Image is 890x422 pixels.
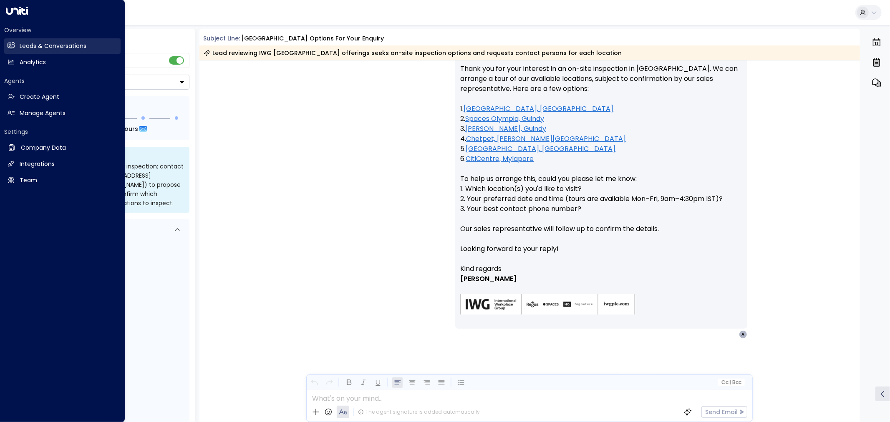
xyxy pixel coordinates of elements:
[460,44,742,264] p: Hi [PERSON_NAME], Thank you for your interest in an on-site inspection in [GEOGRAPHIC_DATA]. We c...
[20,176,37,185] h2: Team
[4,128,121,136] h2: Settings
[20,109,66,118] h2: Manage Agents
[20,42,86,50] h2: Leads & Conversations
[204,34,240,43] span: Subject Line:
[460,264,742,325] div: Signature
[460,294,635,315] img: AIorK4zU2Kz5WUNqa9ifSKC9jFH1hjwenjvh85X70KBOPduETvkeZu4OqG8oPuqbwvp3xfXcMQJCRtwYb-SG
[460,264,502,274] span: Kind regards
[721,379,741,385] span: Cc Bcc
[729,379,731,385] span: |
[4,38,121,54] a: Leads & Conversations
[241,34,384,43] div: [GEOGRAPHIC_DATA] options for your enquiry
[20,160,55,168] h2: Integrations
[739,330,747,339] div: A
[324,377,334,388] button: Redo
[4,26,121,34] h2: Overview
[4,140,121,156] a: Company Data
[21,143,66,152] h2: Company Data
[20,93,59,101] h2: Create Agent
[4,55,121,70] a: Analytics
[4,89,121,105] a: Create Agent
[358,408,480,416] div: The agent signature is added automatically
[466,154,534,164] a: CitiCentre, Mylapore
[466,134,626,144] a: Chetpet, [PERSON_NAME][GEOGRAPHIC_DATA]
[4,105,121,121] a: Manage Agents
[20,58,46,67] h2: Analytics
[464,104,613,114] a: [GEOGRAPHIC_DATA], [GEOGRAPHIC_DATA]
[309,377,320,388] button: Undo
[466,144,615,154] a: [GEOGRAPHIC_DATA], [GEOGRAPHIC_DATA]
[4,156,121,172] a: Integrations
[465,124,546,134] a: [PERSON_NAME], Guindy
[204,49,622,57] div: Lead reviewing IWG [GEOGRAPHIC_DATA] offerings seeks on-site inspection options and requests cont...
[718,379,745,387] button: Cc|Bcc
[4,77,121,85] h2: Agents
[460,274,517,284] span: [PERSON_NAME]
[4,173,121,188] a: Team
[465,114,544,124] a: Spaces Olympia, Guindy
